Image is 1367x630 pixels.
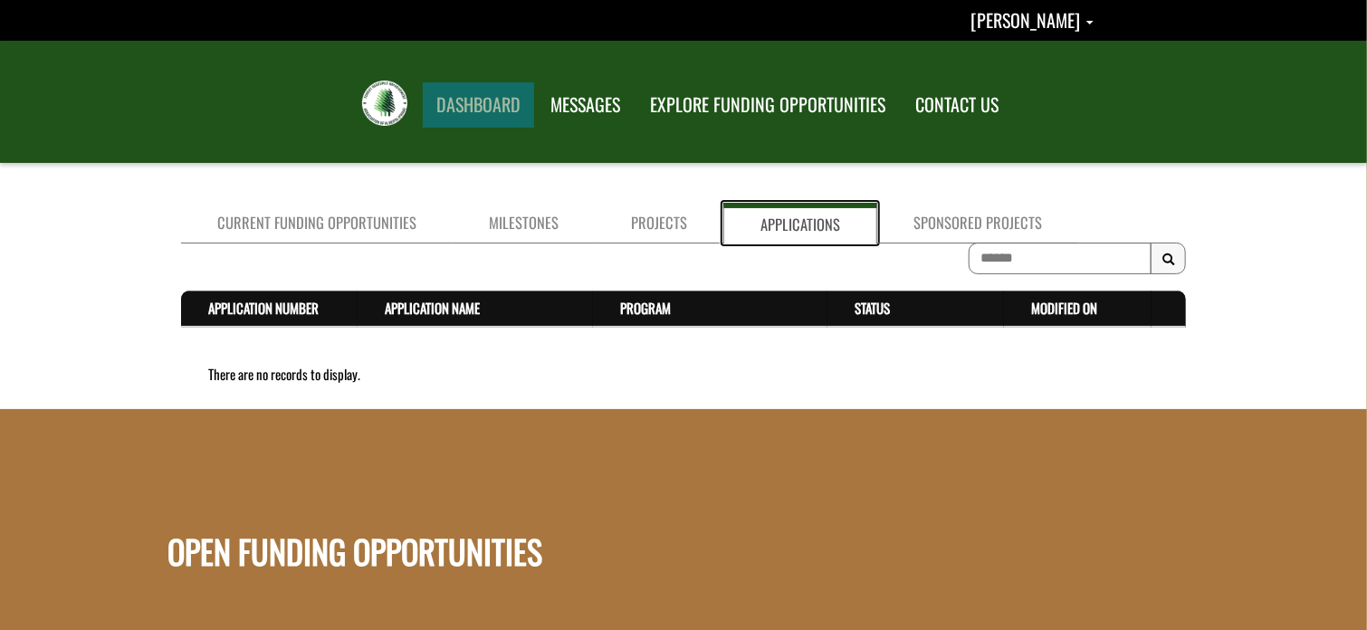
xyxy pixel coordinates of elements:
nav: Main Navigation [420,77,1012,128]
a: Modified On [1031,298,1097,318]
a: Status [855,298,890,318]
a: Clyde Corser [970,6,1094,33]
a: Application Number [208,298,319,318]
h1: OPEN FUNDING OPPORTUNITIES [167,428,542,569]
button: Search Results [1151,243,1186,275]
a: Milestones [453,203,595,243]
a: DASHBOARD [423,82,534,128]
a: Projects [595,203,723,243]
a: Application Name [385,298,480,318]
a: MESSAGES [537,82,634,128]
a: Current Funding Opportunities [181,203,453,243]
a: Sponsored Projects [877,203,1078,243]
a: Program [620,298,671,318]
a: Applications [723,203,877,243]
a: CONTACT US [902,82,1012,128]
img: FRIAA Submissions Portal [362,81,407,126]
div: There are no records to display. [181,365,1186,384]
input: To search on partial text, use the asterisk (*) wildcard character. [969,243,1152,274]
a: EXPLORE FUNDING OPPORTUNITIES [636,82,899,128]
span: [PERSON_NAME] [970,6,1080,33]
th: Actions [1152,291,1186,327]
